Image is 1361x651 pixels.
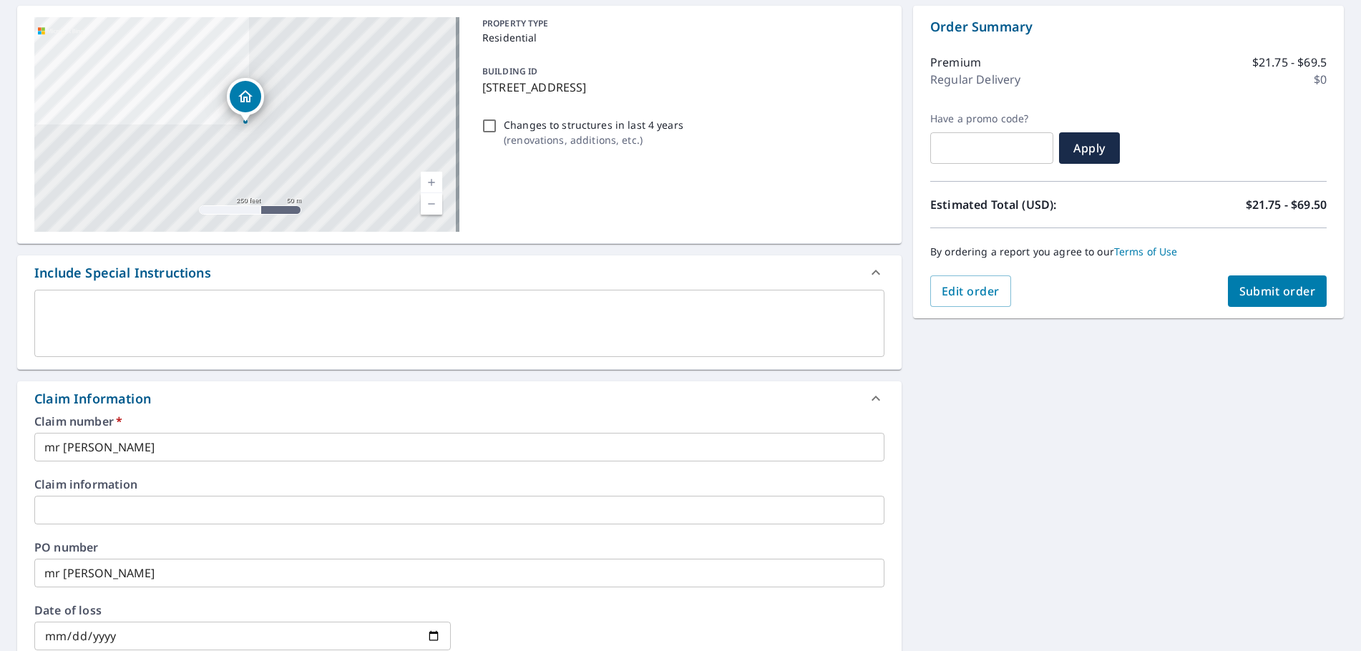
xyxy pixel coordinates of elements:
label: Have a promo code? [930,112,1053,125]
a: Current Level 17, Zoom In [421,172,442,193]
label: Date of loss [34,604,451,616]
div: Claim Information [34,389,151,408]
p: ( renovations, additions, etc. ) [504,132,683,147]
p: Changes to structures in last 4 years [504,117,683,132]
p: Premium [930,54,981,71]
button: Submit order [1228,275,1327,307]
div: Include Special Instructions [34,263,211,283]
p: By ordering a report you agree to our [930,245,1327,258]
p: $21.75 - $69.50 [1246,196,1327,213]
div: Claim Information [17,381,902,416]
a: Terms of Use [1114,245,1178,258]
label: Claim information [34,479,884,490]
p: BUILDING ID [482,65,537,77]
p: Estimated Total (USD): [930,196,1128,213]
button: Edit order [930,275,1011,307]
p: $21.75 - $69.5 [1252,54,1327,71]
div: Include Special Instructions [17,255,902,290]
p: Order Summary [930,17,1327,36]
label: PO number [34,542,884,553]
p: PROPERTY TYPE [482,17,879,30]
span: Submit order [1239,283,1316,299]
a: Current Level 17, Zoom Out [421,193,442,215]
span: Apply [1070,140,1108,156]
p: $0 [1314,71,1327,88]
span: Edit order [942,283,1000,299]
label: Claim number [34,416,884,427]
button: Apply [1059,132,1120,164]
p: [STREET_ADDRESS] [482,79,879,96]
p: Regular Delivery [930,71,1020,88]
p: Residential [482,30,879,45]
div: Dropped pin, building 1, Residential property, 212 Woodside Ave Hasbrouck Heights, NJ 07604 [227,78,264,122]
